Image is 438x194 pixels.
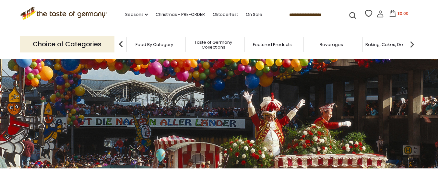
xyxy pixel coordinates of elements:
a: Baking, Cakes, Desserts [365,42,416,47]
button: $0.00 [385,10,413,19]
p: Choice of Categories [20,36,114,52]
img: next arrow [406,38,419,51]
a: Food By Category [136,42,173,47]
a: Seasons [125,11,148,18]
a: Oktoberfest [213,11,238,18]
a: Christmas - PRE-ORDER [156,11,205,18]
span: $0.00 [397,11,408,16]
a: Taste of Germany Collections [187,40,239,50]
a: On Sale [246,11,262,18]
a: Beverages [320,42,343,47]
img: previous arrow [114,38,127,51]
a: Featured Products [253,42,292,47]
